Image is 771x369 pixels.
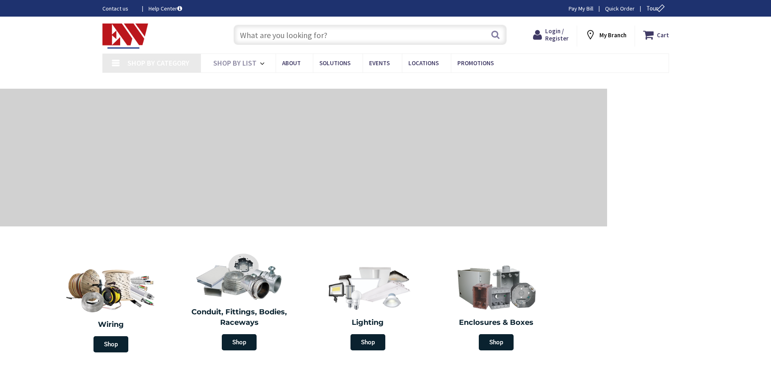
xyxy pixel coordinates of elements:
[569,4,593,13] a: Pay My Bill
[222,334,257,350] span: Shop
[102,4,136,13] a: Contact us
[533,28,569,42] a: Login / Register
[319,59,350,67] span: Solutions
[149,4,182,13] a: Help Center
[127,58,189,68] span: Shop By Category
[545,27,569,42] span: Login / Register
[479,334,514,350] span: Shop
[282,59,301,67] span: About
[306,259,430,354] a: Lighting Shop
[457,59,494,67] span: Promotions
[102,23,149,49] img: Electrical Wholesalers, Inc.
[181,307,298,328] h2: Conduit, Fittings, Bodies, Raceways
[408,59,439,67] span: Locations
[643,28,669,42] a: Cart
[177,249,302,354] a: Conduit, Fittings, Bodies, Raceways Shop
[234,25,507,45] input: What are you looking for?
[599,31,627,39] strong: My Branch
[310,318,426,328] h2: Lighting
[51,320,171,330] h2: Wiring
[93,336,128,352] span: Shop
[657,28,669,42] strong: Cart
[434,259,559,354] a: Enclosures & Boxes Shop
[47,259,175,356] a: Wiring Shop
[438,318,555,328] h2: Enclosures & Boxes
[605,4,635,13] a: Quick Order
[646,4,667,12] span: Tour
[350,334,385,350] span: Shop
[213,58,257,68] span: Shop By List
[369,59,390,67] span: Events
[585,28,627,42] div: My Branch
